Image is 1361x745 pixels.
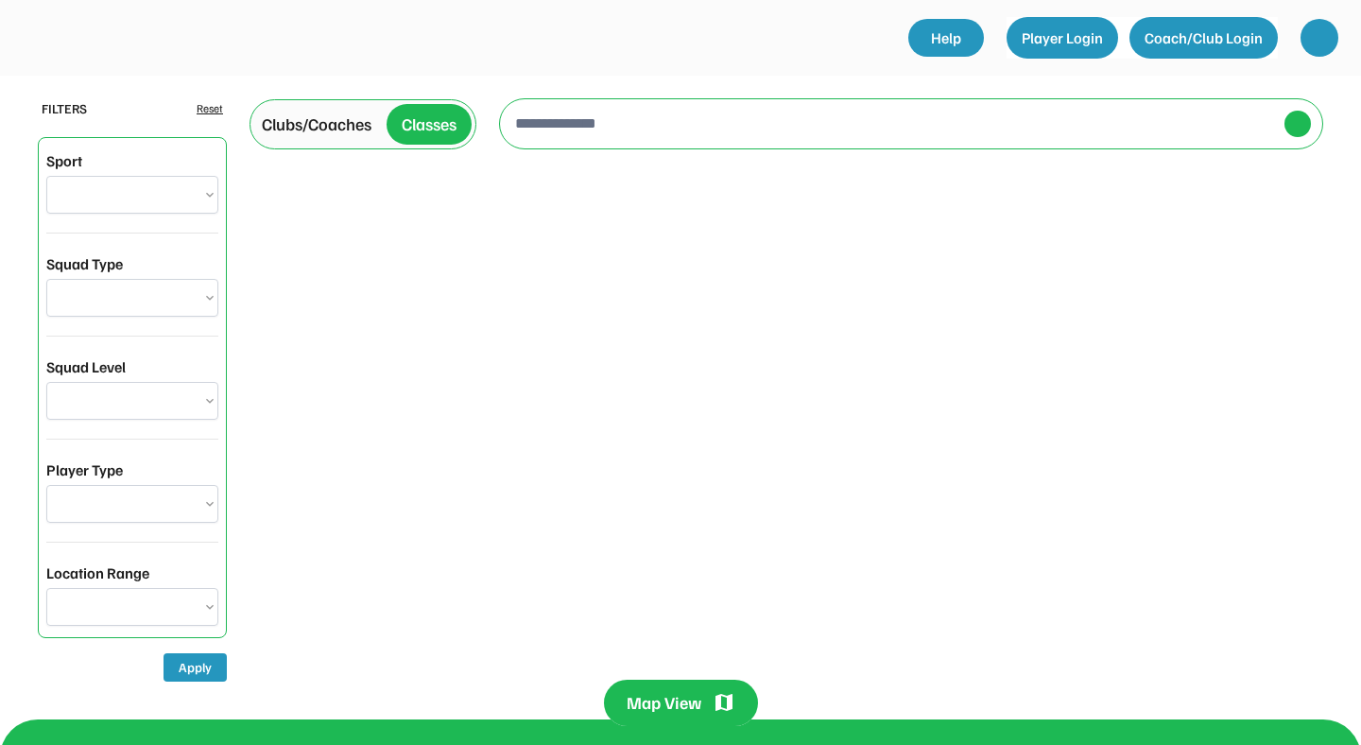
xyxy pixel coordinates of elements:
button: Player Login [1007,17,1118,59]
div: Map View [627,691,701,715]
a: Help [908,19,984,57]
div: Reset [197,100,223,117]
div: Classes [402,112,457,137]
button: Apply [164,653,227,682]
div: Squad Type [46,252,123,275]
div: Player Type [46,459,123,481]
div: Clubs/Coaches [262,112,371,137]
div: Location Range [46,562,149,584]
div: Squad Level [46,355,126,378]
img: yH5BAEAAAAALAAAAAABAAEAAAIBRAA7 [1290,116,1305,131]
img: yH5BAEAAAAALAAAAAABAAEAAAIBRAA7 [1310,28,1329,47]
button: Coach/Club Login [1129,17,1278,59]
div: FILTERS [42,98,87,118]
div: Sport [46,149,82,172]
img: yH5BAEAAAAALAAAAAABAAEAAAIBRAA7 [26,19,215,55]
